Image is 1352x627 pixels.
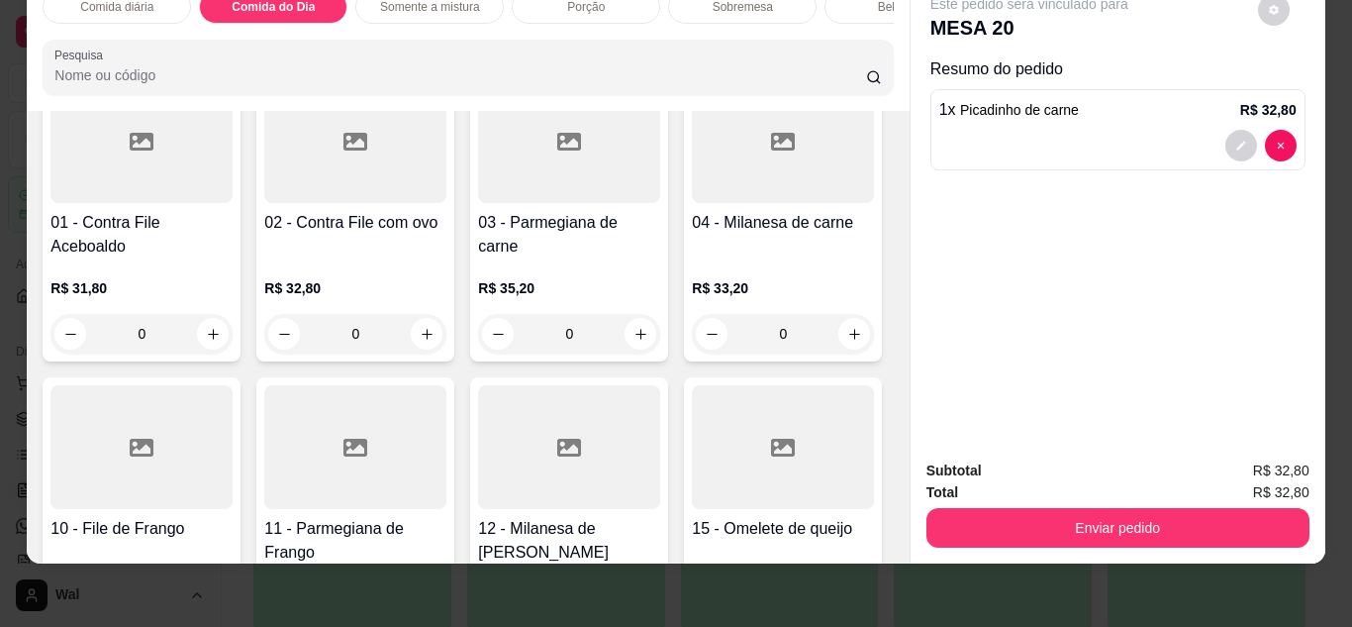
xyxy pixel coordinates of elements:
[692,211,874,235] h4: 04 - Milanesa de carne
[1253,460,1309,481] span: R$ 32,80
[1265,130,1297,161] button: decrease-product-quantity
[478,517,660,565] h4: 12 - Milanesa de [PERSON_NAME]
[926,508,1309,548] button: Enviar pedido
[1240,100,1297,120] p: R$ 32,80
[960,102,1079,118] span: Picadinho de carne
[692,517,874,541] h4: 15 - Omelete de queijo
[50,278,233,298] p: R$ 31,80
[50,517,233,541] h4: 10 - File de Frango
[1225,130,1257,161] button: decrease-product-quantity
[692,278,874,298] p: R$ 33,20
[478,211,660,259] h4: 03 - Parmegiana de carne
[926,484,958,500] strong: Total
[264,278,446,298] p: R$ 32,80
[264,517,446,565] h4: 11 - Parmegiana de Frango
[54,65,866,85] input: Pesquisa
[50,211,233,259] h4: 01 - Contra File Aceboaldo
[939,98,1079,122] p: 1 x
[930,14,1128,42] p: MESA 20
[1253,481,1309,503] span: R$ 32,80
[478,278,660,298] p: R$ 35,20
[54,47,110,63] label: Pesquisa
[926,463,982,478] strong: Subtotal
[930,57,1305,81] p: Resumo do pedido
[264,211,446,235] h4: 02 - Contra File com ovo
